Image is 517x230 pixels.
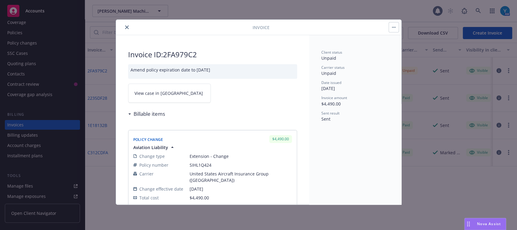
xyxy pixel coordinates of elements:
button: Nova Assist [464,218,506,230]
h3: Billable items [134,110,165,118]
span: SIHL1Q424 [190,162,292,168]
div: Billable items [128,110,165,118]
button: Aviation Liability [133,144,175,151]
span: Carrier [139,171,154,177]
span: $4,490.00 [190,195,209,201]
span: [DATE] [190,186,292,192]
span: Change type [139,153,165,159]
div: Drag to move [465,218,472,230]
span: [DATE] [321,85,335,91]
div: Amend policy expiration date to [DATE] [128,64,297,79]
span: Invoice [253,24,270,31]
h2: Invoice ID: 2FA979C2 [128,50,297,59]
span: Unpaid [321,55,336,61]
span: Change effective date [139,186,183,192]
span: Sent [321,116,330,122]
span: Total cost [139,195,159,201]
span: Invoice amount [321,95,347,100]
div: $4,490.00 [269,135,292,143]
span: Extension - Change [190,153,292,159]
span: $4,490.00 [321,101,341,107]
span: Sent result [321,111,340,116]
span: United States Aircraft Insurance Group ([GEOGRAPHIC_DATA]) [190,171,292,183]
span: Policy number [139,162,168,168]
span: Unpaid [321,70,336,76]
span: Carrier status [321,65,345,70]
a: View case in [GEOGRAPHIC_DATA] [128,84,211,103]
span: Client status [321,50,342,55]
span: Policy Change [133,137,163,142]
span: Aviation Liability [133,144,168,151]
span: View case in [GEOGRAPHIC_DATA] [134,90,203,96]
span: Nova Assist [477,221,501,226]
span: Date issued [321,80,341,85]
button: close [123,24,131,31]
